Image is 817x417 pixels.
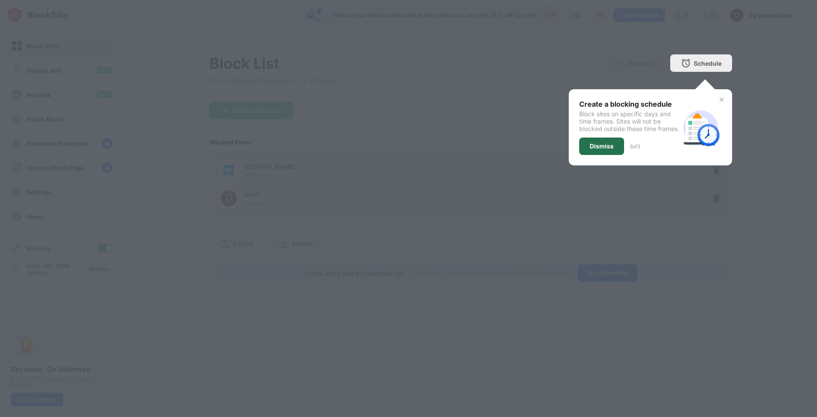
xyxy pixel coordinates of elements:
[579,110,680,132] div: Block sites on specific days and time frames. Sites will not be blocked outside these time frames.
[694,60,722,67] div: Schedule
[590,143,614,150] div: Dismiss
[629,143,640,150] div: 3 of 3
[680,107,722,148] img: schedule.svg
[718,96,725,103] img: x-button.svg
[579,100,680,108] div: Create a blocking schedule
